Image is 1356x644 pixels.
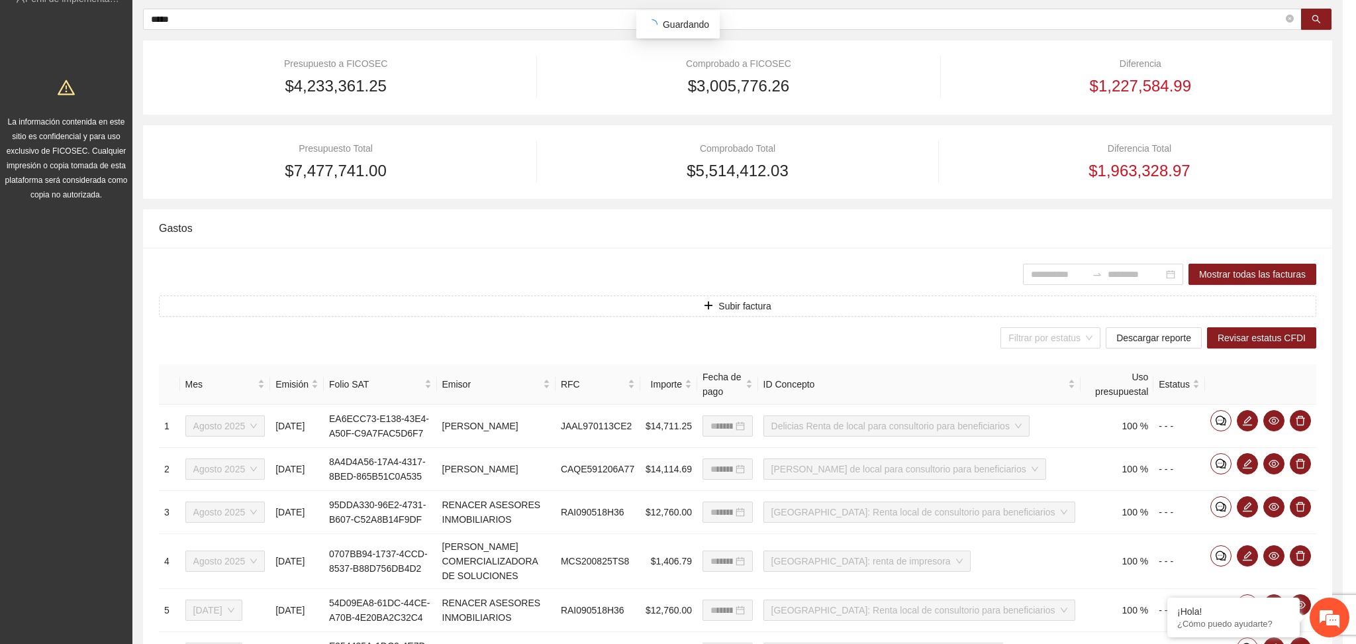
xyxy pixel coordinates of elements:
div: Chatee con nosotros ahora [69,68,222,85]
span: loading [646,19,658,30]
div: Minimizar ventana de chat en vivo [217,7,249,38]
span: Guardando [663,19,709,30]
div: ¡Hola! [1177,606,1290,617]
p: ¿Cómo puedo ayudarte? [1177,619,1290,629]
span: Estamos en línea. [77,177,183,311]
textarea: Escriba su mensaje y pulse “Intro” [7,362,252,408]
